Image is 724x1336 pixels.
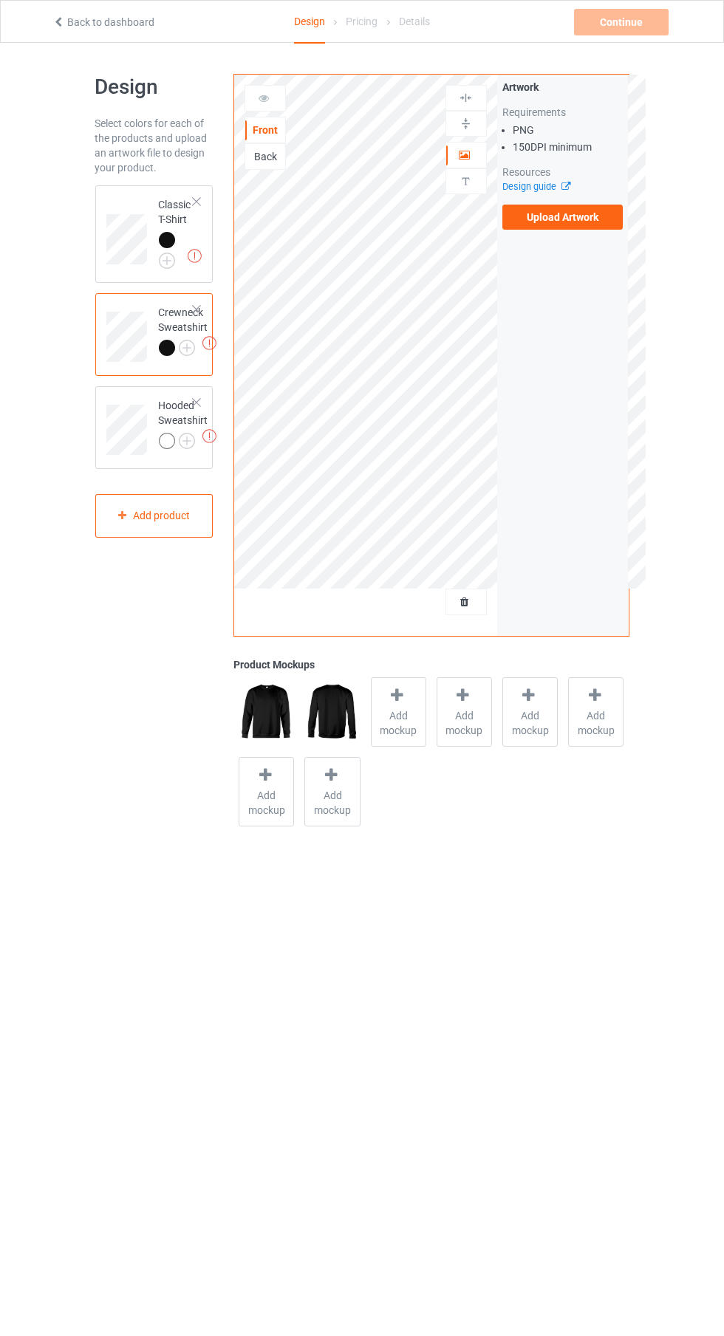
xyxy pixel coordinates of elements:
img: svg+xml;base64,PD94bWwgdmVyc2lvbj0iMS4wIiBlbmNvZGluZz0iVVRGLTgiPz4KPHN2ZyB3aWR0aD0iMjJweCIgaGVpZ2... [159,253,175,269]
a: Back to dashboard [52,16,154,28]
a: Design guide [502,181,570,192]
label: Upload Artwork [502,205,624,230]
img: exclamation icon [188,249,202,263]
span: Add mockup [503,708,557,738]
span: Add mockup [239,788,293,818]
div: Product Mockups [233,657,629,672]
div: Add mockup [502,677,558,747]
div: Details [399,1,430,42]
li: PNG [513,123,624,137]
h1: Design [95,74,214,100]
div: Back [245,149,285,164]
img: svg+xml;base64,PD94bWwgdmVyc2lvbj0iMS4wIiBlbmNvZGluZz0iVVRGLTgiPz4KPHN2ZyB3aWR0aD0iMjJweCIgaGVpZ2... [179,433,195,449]
div: Add mockup [371,677,426,747]
div: Classic T-Shirt [159,197,194,264]
div: Requirements [502,105,624,120]
img: svg%3E%0A [459,91,473,105]
img: exclamation icon [202,429,216,443]
div: Artwork [502,80,624,95]
div: Add mockup [304,757,360,826]
img: regular.jpg [239,677,294,747]
img: svg%3E%0A [459,174,473,188]
img: regular.jpg [304,677,360,747]
div: Pricing [346,1,378,42]
img: svg%3E%0A [459,117,473,131]
div: Add product [95,494,214,538]
div: Front [245,123,285,137]
div: Add mockup [239,757,294,826]
li: 150 DPI minimum [513,140,624,154]
div: Design [294,1,325,44]
div: Classic T-Shirt [95,185,214,283]
div: Select colors for each of the products and upload an artwork file to design your product. [95,116,214,175]
div: Hooded Sweatshirt [159,398,208,448]
img: exclamation icon [202,336,216,350]
span: Add mockup [437,708,491,738]
div: Hooded Sweatshirt [95,386,214,469]
img: svg+xml;base64,PD94bWwgdmVyc2lvbj0iMS4wIiBlbmNvZGluZz0iVVRGLTgiPz4KPHN2ZyB3aWR0aD0iMjJweCIgaGVpZ2... [179,340,195,356]
div: Crewneck Sweatshirt [159,305,208,355]
div: Resources [502,165,624,179]
span: Add mockup [569,708,623,738]
div: Crewneck Sweatshirt [95,293,214,376]
span: Add mockup [372,708,426,738]
span: Add mockup [305,788,359,818]
div: Add mockup [437,677,492,747]
div: Add mockup [568,677,624,747]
